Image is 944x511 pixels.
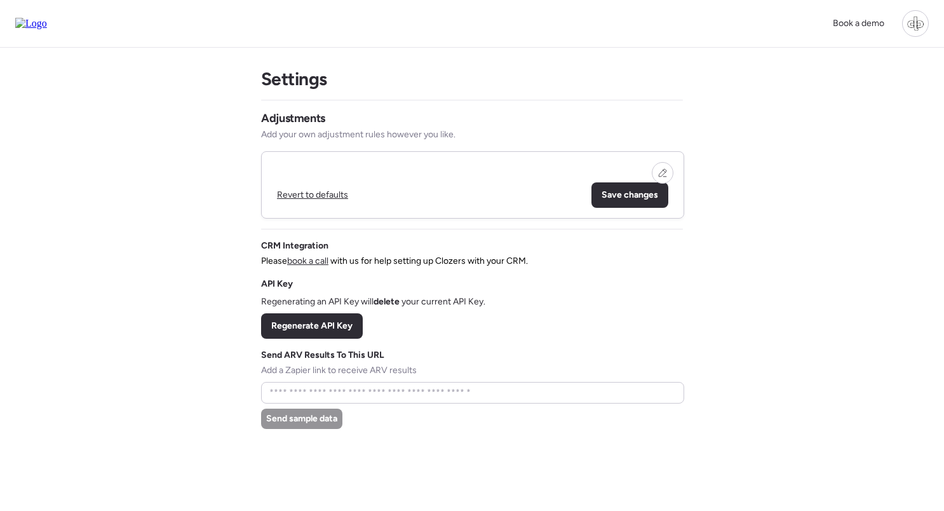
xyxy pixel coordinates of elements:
[261,349,384,362] label: Send ARV Results To This URL
[261,68,327,90] h1: Settings
[261,111,325,126] h3: Adjustments
[287,255,328,266] a: book a call
[261,364,417,377] span: Add a Zapier link to receive ARV results
[833,18,884,29] span: Book a demo
[261,296,485,308] span: Regenerating an API Key will your current API Key.
[271,320,353,332] span: Regenerate API Key
[261,240,328,252] h3: CRM Integration
[261,128,455,141] span: Add your own adjustment rules however you like.
[266,412,337,425] span: Send sample data
[277,189,348,200] span: Revert to defaults
[261,255,528,268] span: Please with us for help setting up Clozers with your CRM.
[602,189,658,201] span: Save changes
[261,278,293,290] h3: API Key
[374,296,400,307] span: delete
[15,18,47,29] img: Logo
